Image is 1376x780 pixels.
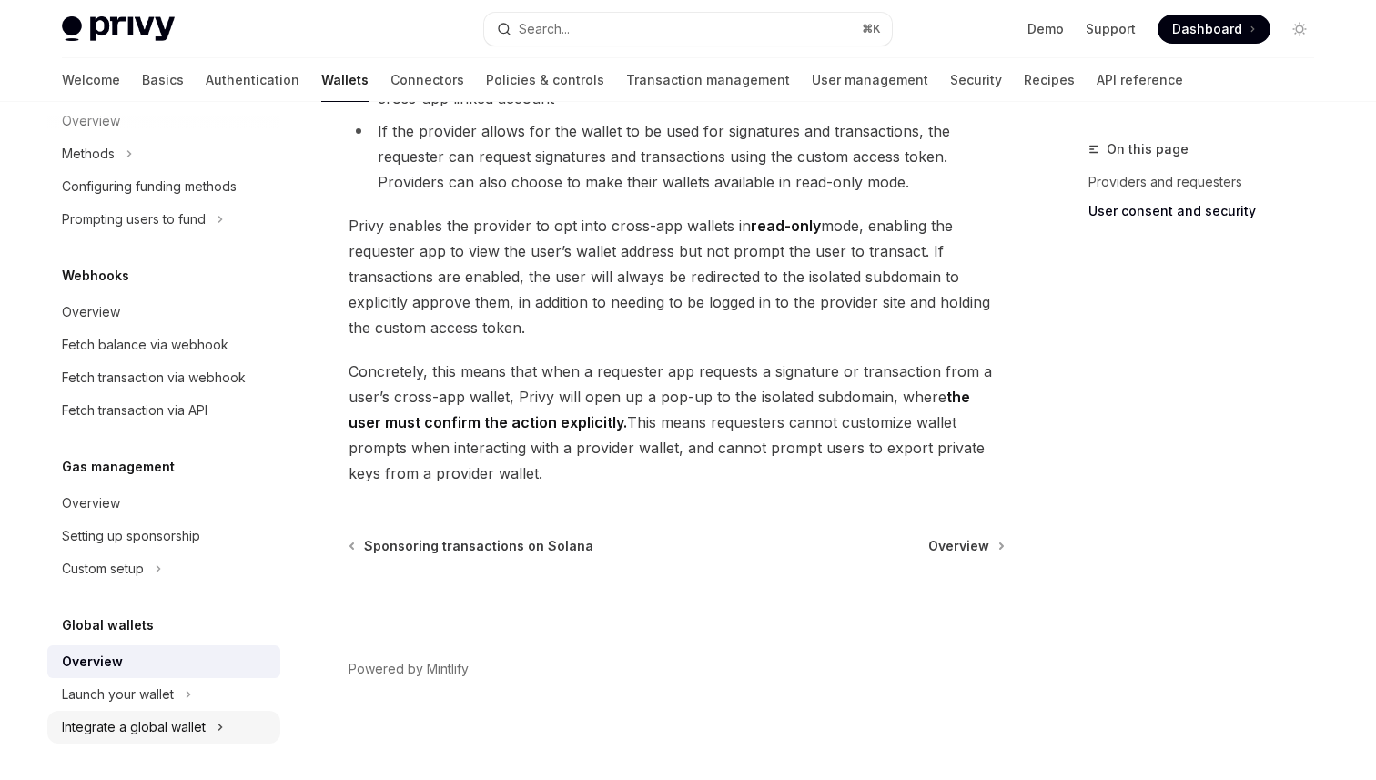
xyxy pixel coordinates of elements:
[928,537,989,555] span: Overview
[1024,58,1075,102] a: Recipes
[62,16,175,42] img: light logo
[321,58,369,102] a: Wallets
[62,265,129,287] h5: Webhooks
[62,651,123,673] div: Overview
[1158,15,1270,44] a: Dashboard
[62,684,174,705] div: Launch your wallet
[47,296,280,329] a: Overview
[206,58,299,102] a: Authentication
[364,537,593,555] span: Sponsoring transactions on Solana
[1088,167,1329,197] a: Providers and requesters
[390,58,464,102] a: Connectors
[349,660,469,678] a: Powered by Mintlify
[47,645,280,678] a: Overview
[1107,138,1189,160] span: On this page
[1285,15,1314,44] button: Toggle dark mode
[62,208,206,230] div: Prompting users to fund
[862,22,881,36] span: ⌘ K
[47,361,280,394] a: Fetch transaction via webhook
[62,558,144,580] div: Custom setup
[47,170,280,203] a: Configuring funding methods
[1097,58,1183,102] a: API reference
[484,13,892,46] button: Search...⌘K
[62,716,206,738] div: Integrate a global wallet
[349,388,970,431] strong: the user must confirm the action explicitly.
[62,301,120,323] div: Overview
[62,176,237,198] div: Configuring funding methods
[62,456,175,478] h5: Gas management
[142,58,184,102] a: Basics
[62,614,154,636] h5: Global wallets
[47,394,280,427] a: Fetch transaction via API
[62,525,200,547] div: Setting up sponsorship
[47,520,280,552] a: Setting up sponsorship
[1086,20,1136,38] a: Support
[62,58,120,102] a: Welcome
[62,492,120,514] div: Overview
[486,58,604,102] a: Policies & controls
[350,537,593,555] a: Sponsoring transactions on Solana
[751,217,821,235] strong: read-only
[62,334,228,356] div: Fetch balance via webhook
[349,213,1005,340] span: Privy enables the provider to opt into cross-app wallets in mode, enabling the requester app to v...
[519,18,570,40] div: Search...
[928,537,1003,555] a: Overview
[812,58,928,102] a: User management
[950,58,1002,102] a: Security
[62,400,207,421] div: Fetch transaction via API
[349,359,1005,486] span: Concretely, this means that when a requester app requests a signature or transaction from a user’...
[1027,20,1064,38] a: Demo
[47,329,280,361] a: Fetch balance via webhook
[349,118,1005,195] li: If the provider allows for the wallet to be used for signatures and transactions, the requester c...
[1172,20,1242,38] span: Dashboard
[47,487,280,520] a: Overview
[62,367,246,389] div: Fetch transaction via webhook
[1088,197,1329,226] a: User consent and security
[626,58,790,102] a: Transaction management
[62,143,115,165] div: Methods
